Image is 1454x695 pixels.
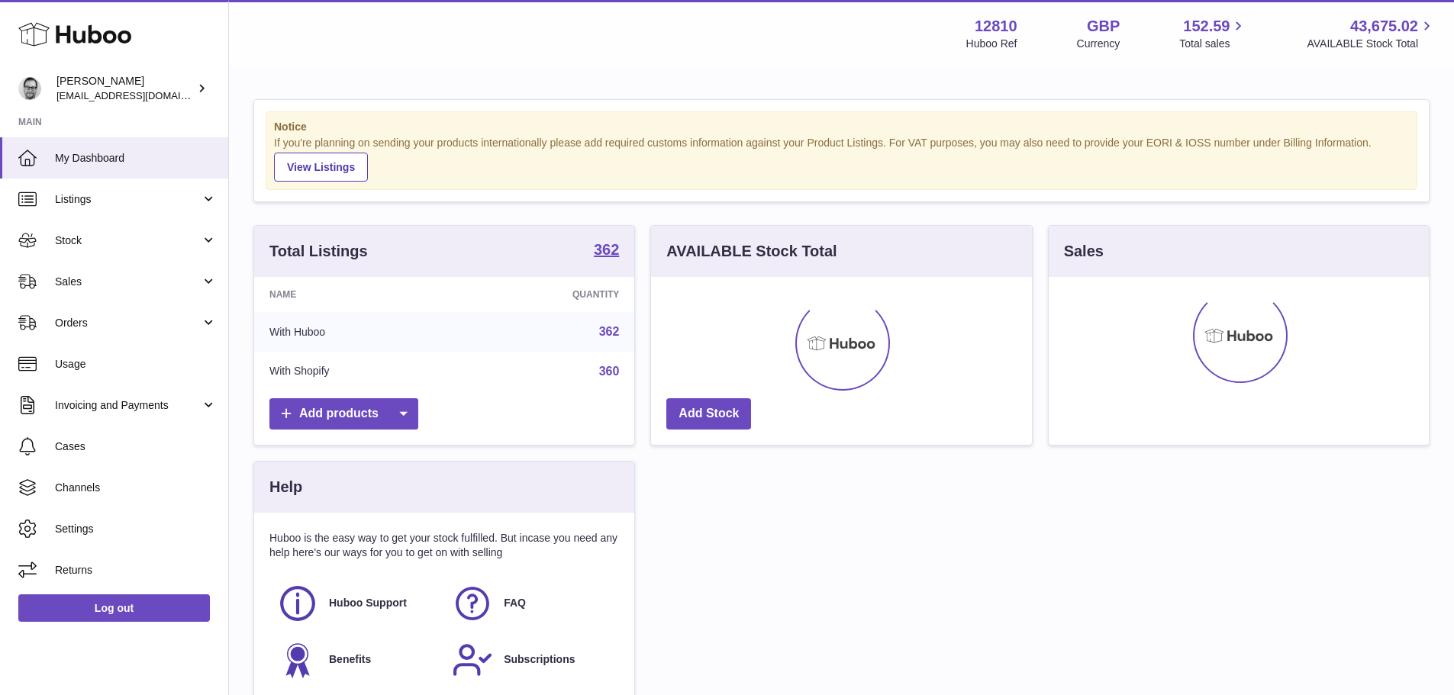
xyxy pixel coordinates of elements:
span: Total sales [1179,37,1247,51]
strong: 362 [594,242,619,257]
span: Channels [55,481,217,495]
h3: Total Listings [269,241,368,262]
h3: Help [269,477,302,497]
span: Returns [55,563,217,578]
a: Log out [18,594,210,622]
span: Cases [55,439,217,454]
a: 152.59 Total sales [1179,16,1247,51]
span: Benefits [329,652,371,667]
strong: 12810 [975,16,1017,37]
a: Huboo Support [277,583,437,624]
span: Invoicing and Payments [55,398,201,413]
h3: AVAILABLE Stock Total [666,241,837,262]
strong: GBP [1087,16,1120,37]
span: Huboo Support [329,596,407,610]
a: 362 [594,242,619,260]
div: Currency [1077,37,1120,51]
a: Benefits [277,639,437,681]
span: Orders [55,316,201,330]
span: Usage [55,357,217,372]
span: My Dashboard [55,151,217,166]
div: [PERSON_NAME] [56,74,194,103]
a: 43,675.02 AVAILABLE Stock Total [1307,16,1436,51]
span: [EMAIL_ADDRESS][DOMAIN_NAME] [56,89,224,101]
span: FAQ [504,596,526,610]
strong: Notice [274,120,1409,134]
p: Huboo is the easy way to get your stock fulfilled. But incase you need any help here's our ways f... [269,531,619,560]
a: FAQ [452,583,611,624]
div: Huboo Ref [966,37,1017,51]
a: Add Stock [666,398,751,430]
a: 362 [599,325,620,338]
span: 152.59 [1183,16,1230,37]
span: AVAILABLE Stock Total [1307,37,1436,51]
th: Quantity [459,277,635,312]
img: internalAdmin-12810@internal.huboo.com [18,77,41,100]
span: Settings [55,522,217,536]
span: Listings [55,192,201,207]
td: With Shopify [254,352,459,391]
span: Sales [55,275,201,289]
h3: Sales [1064,241,1104,262]
span: Stock [55,233,201,248]
a: Subscriptions [452,639,611,681]
td: With Huboo [254,312,459,352]
span: Subscriptions [504,652,575,667]
div: If you're planning on sending your products internationally please add required customs informati... [274,136,1409,182]
th: Name [254,277,459,312]
a: 360 [599,365,620,378]
a: View Listings [274,153,368,182]
span: 43,675.02 [1350,16,1418,37]
a: Add products [269,398,418,430]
